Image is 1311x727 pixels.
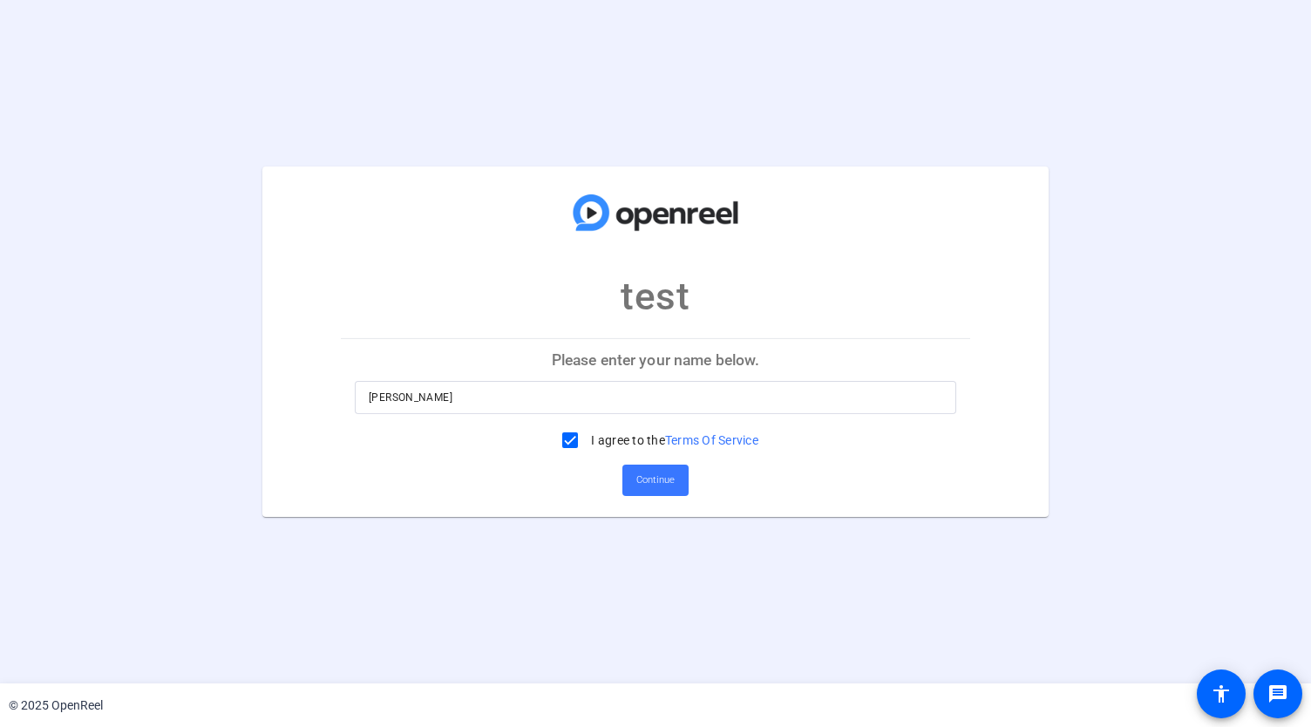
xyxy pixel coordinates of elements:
mat-icon: accessibility [1211,683,1232,704]
p: test [621,268,689,325]
div: © 2025 OpenReel [9,696,103,715]
mat-icon: message [1267,683,1288,704]
button: Continue [622,465,689,496]
label: I agree to the [588,431,758,449]
img: company-logo [568,184,743,241]
span: Continue [636,467,675,493]
p: Please enter your name below. [341,339,970,381]
input: Enter your name [369,387,942,408]
a: Terms Of Service [665,433,758,447]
